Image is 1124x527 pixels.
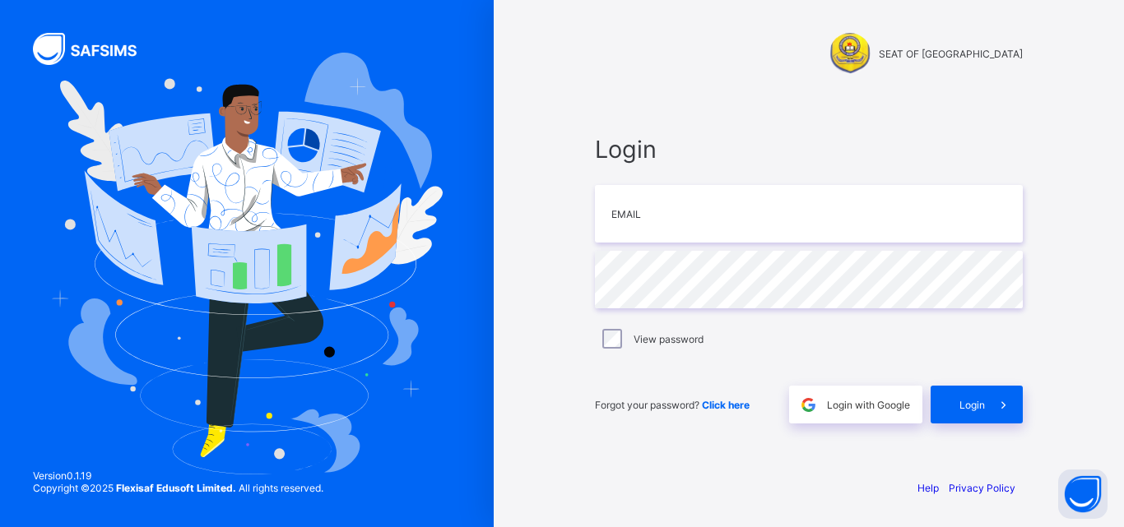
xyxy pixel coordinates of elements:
label: View password [634,333,704,345]
a: Help [917,482,939,494]
button: Open asap [1058,469,1108,519]
span: Copyright © 2025 All rights reserved. [33,482,323,494]
img: Hero Image [51,53,443,474]
span: SEAT OF [GEOGRAPHIC_DATA] [879,48,1023,60]
span: Login with Google [827,399,910,411]
a: Click here [702,399,750,411]
span: Login [959,399,985,411]
span: Forgot your password? [595,399,750,411]
span: Version 0.1.19 [33,469,323,482]
img: SAFSIMS Logo [33,33,156,65]
img: google.396cfc9801f0270233282035f929180a.svg [799,395,818,414]
span: Login [595,135,1023,164]
a: Privacy Policy [949,482,1015,494]
strong: Flexisaf Edusoft Limited. [116,482,236,494]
